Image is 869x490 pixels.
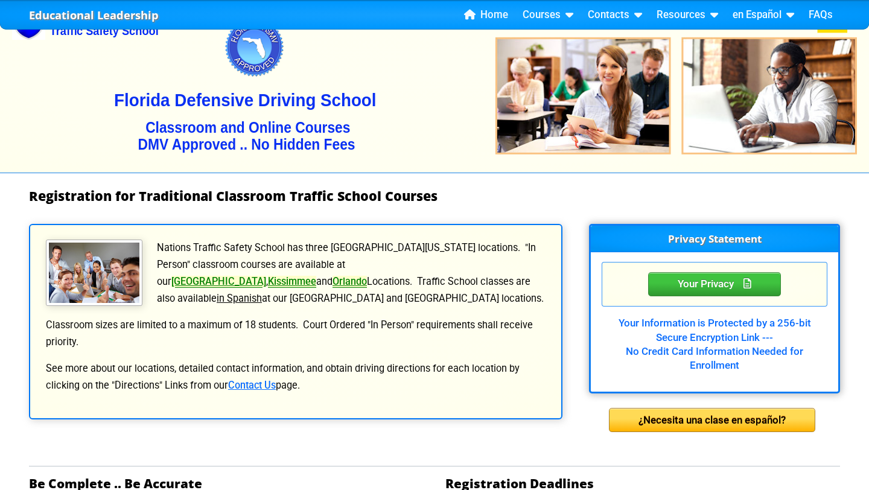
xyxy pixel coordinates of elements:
h3: Privacy Statement [591,226,838,252]
a: Your Privacy [648,276,781,290]
a: Kissimmee [268,276,316,287]
img: Traffic School Students [46,240,142,306]
a: Contacts [583,6,647,24]
u: in Spanish [217,293,262,304]
h1: Registration for Traditional Classroom Traffic School Courses [29,189,840,203]
div: ¿Necesita una clase en español? [609,408,815,432]
a: Home [459,6,513,24]
a: Resources [652,6,723,24]
p: Nations Traffic Safety School has three [GEOGRAPHIC_DATA][US_STATE] locations. "In Person" classr... [45,240,547,307]
p: Classroom sizes are limited to a maximum of 18 students. Court Ordered "In Person" requirements s... [45,317,547,351]
a: Orlando [333,276,367,287]
a: en Español [728,6,799,24]
p: See more about our locations, detailed contact information, and obtain driving directions for eac... [45,360,547,394]
a: Contact Us [228,380,276,391]
a: ¿Necesita una clase en español? [609,414,815,425]
div: Privacy Statement [648,272,781,296]
a: Courses [518,6,578,24]
a: FAQs [804,6,838,24]
div: Your Information is Protected by a 256-bit Secure Encryption Link --- No Credit Card Information ... [602,307,827,372]
a: [GEOGRAPHIC_DATA] [171,276,266,287]
a: Educational Leadership [29,5,159,25]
